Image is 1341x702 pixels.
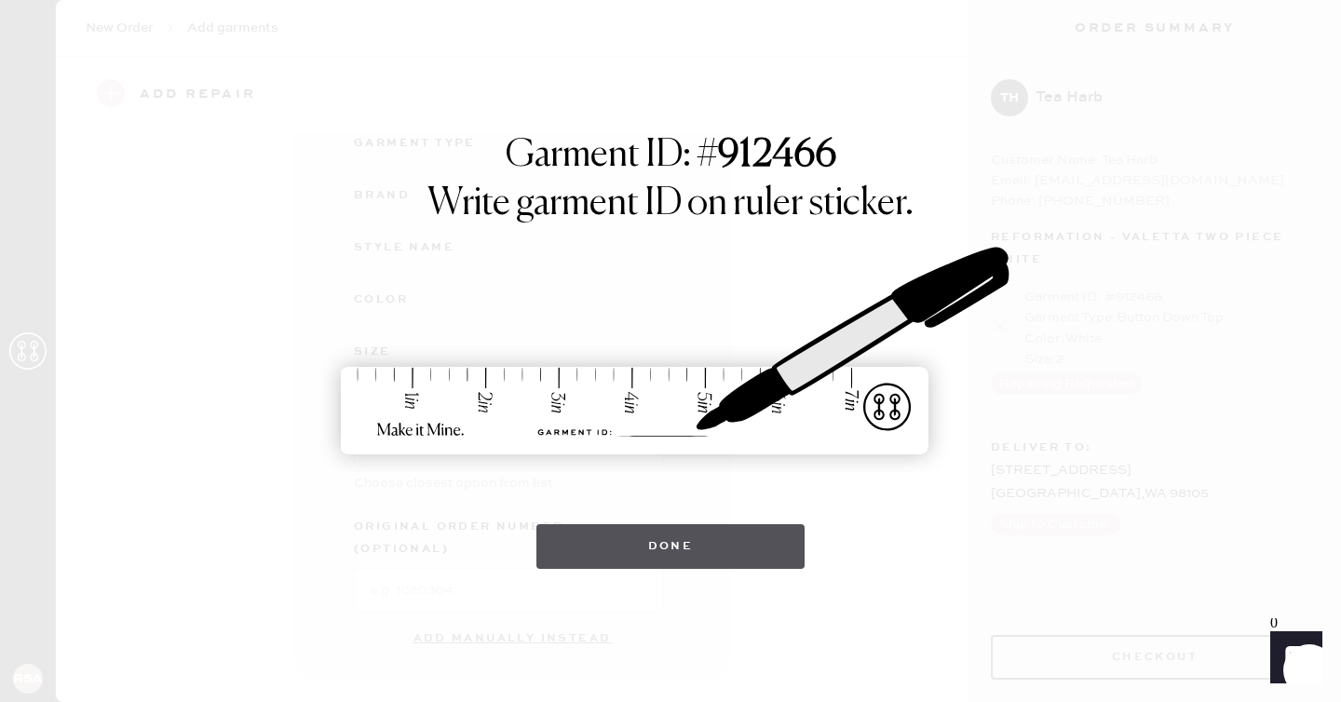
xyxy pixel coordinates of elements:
img: ruler-sticker-sharpie.svg [321,198,1020,506]
strong: 912466 [718,137,836,174]
button: Done [536,524,806,569]
h1: Write garment ID on ruler sticker. [427,182,914,226]
h1: Garment ID: # [506,133,836,182]
iframe: Front Chat [1253,618,1333,698]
